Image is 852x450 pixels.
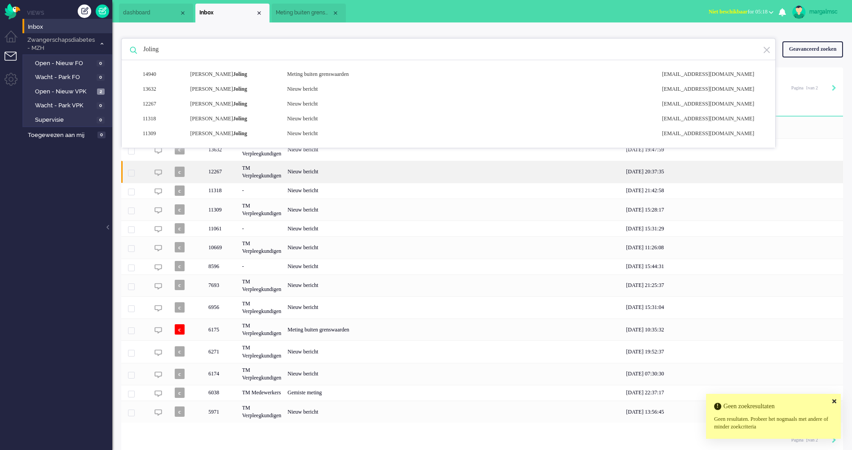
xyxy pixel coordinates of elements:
div: 11061 [205,221,239,236]
b: Joling [233,130,247,137]
li: Dashboard [119,4,193,22]
div: 6956 [121,296,843,318]
div: [EMAIL_ADDRESS][DOMAIN_NAME] [655,85,772,93]
div: [EMAIL_ADDRESS][DOMAIN_NAME] [655,115,772,123]
div: Nieuw bericht [284,199,623,221]
span: Supervisie [35,116,94,124]
a: Omnidesk [4,6,20,13]
div: Close tab [179,9,186,17]
div: Nieuw bericht [284,340,623,362]
div: Nieuw bericht [284,236,623,258]
div: Nieuw bericht [280,100,655,108]
div: 11309 [121,199,843,221]
img: ic_chat_grey.svg [155,409,162,416]
div: Nieuw bericht [284,296,623,318]
span: c [175,280,185,290]
div: 11318 [205,183,239,199]
li: View [195,4,269,22]
span: c [175,346,185,357]
div: 11318 [138,115,184,123]
div: 6038 [205,385,239,401]
img: ic_chat_grey.svg [155,188,162,195]
div: [DATE] 07:30:30 [623,363,843,385]
li: Dashboard menu [4,31,25,51]
div: 6175 [121,318,843,340]
div: 6038 [121,385,843,401]
span: c [175,204,185,215]
div: 6271 [205,340,239,362]
button: Niet beschikbaarfor 05:18 [703,5,779,18]
input: Zoek: ticket ID, patiëntnaam, klant ID, inhoud, titel, adres [137,39,763,60]
div: TM Verpleegkundigen [239,199,284,221]
div: Meting buiten grenswaarden [284,318,623,340]
div: TM Medewerkers [239,385,284,401]
span: 0 [97,117,105,124]
img: flow_omnibird.svg [4,4,20,19]
div: TM Verpleegkundigen [239,296,284,318]
div: [EMAIL_ADDRESS][DOMAIN_NAME] [655,100,772,108]
div: TM Verpleegkundigen [239,363,284,385]
a: margalmsc [790,5,843,19]
div: [DATE] 13:56:45 [623,401,843,423]
div: 13632 [121,138,843,160]
span: Niet beschikbaar [709,9,748,15]
span: Inbox [199,9,256,17]
div: Pagination [791,433,836,446]
input: Page [803,85,808,91]
span: Zwangerschapsdiabetes - MZH [26,36,96,53]
a: Toegewezen aan mij 0 [26,130,112,140]
div: 14940 [138,71,184,78]
span: c [175,144,185,154]
div: 6174 [121,363,843,385]
img: ic_chat_grey.svg [155,326,162,334]
div: [PERSON_NAME] [183,85,280,93]
img: ic-exit.svg [763,46,771,54]
div: 13632 [138,85,184,93]
div: Nieuw bericht [284,274,623,296]
div: [DATE] 15:44:31 [623,259,843,274]
img: ic_chat_grey.svg [155,169,162,176]
div: Geavanceerd zoeken [782,41,843,57]
img: ic_chat_grey.svg [155,264,162,271]
div: - [239,259,284,274]
div: Nieuw bericht [284,138,623,160]
div: TM Verpleegkundigen [239,340,284,362]
span: c [175,185,185,196]
div: [PERSON_NAME] [183,115,280,123]
div: 6175 [205,318,239,340]
div: 13632 [205,138,239,160]
img: ic_chat_grey.svg [155,244,162,252]
div: 6271 [121,340,843,362]
img: ic_chat_grey.svg [155,282,162,290]
div: Nieuw bericht [284,259,623,274]
div: Nieuw bericht [284,161,623,183]
b: Joling [233,101,247,107]
span: 0 [97,132,106,138]
span: Toegewezen aan mij [28,131,95,140]
div: Nieuw bericht [284,363,623,385]
div: 11318 [121,183,843,199]
div: TM Verpleegkundigen [239,318,284,340]
span: Open - Nieuw VPK [35,88,95,96]
div: Nieuw bericht [280,115,655,123]
div: 12267 [121,161,843,183]
div: margalmsc [809,7,843,16]
div: Nieuw bericht [284,183,623,199]
span: Wacht - Park FO [35,73,94,82]
input: Page [803,437,808,444]
div: TM Verpleegkundigen [239,161,284,183]
b: Joling [233,86,247,92]
div: Geen resultaten. Probeer het nogmaals met andere of minder zoekcriteria [714,415,833,431]
div: 6956 [205,296,239,318]
img: ic_chat_grey.svg [155,349,162,357]
a: Wacht - Park VPK 0 [26,100,111,110]
div: TM Verpleegkundigen [239,401,284,423]
img: ic_chat_grey.svg [155,147,162,154]
div: 10669 [205,236,239,258]
h4: Geen zoekresultaten [714,403,833,410]
span: 2 [97,88,105,95]
li: Niet beschikbaarfor 05:18 [703,3,779,22]
div: Nieuw bericht [284,401,623,423]
div: Close tab [256,9,263,17]
b: Joling [233,115,247,122]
